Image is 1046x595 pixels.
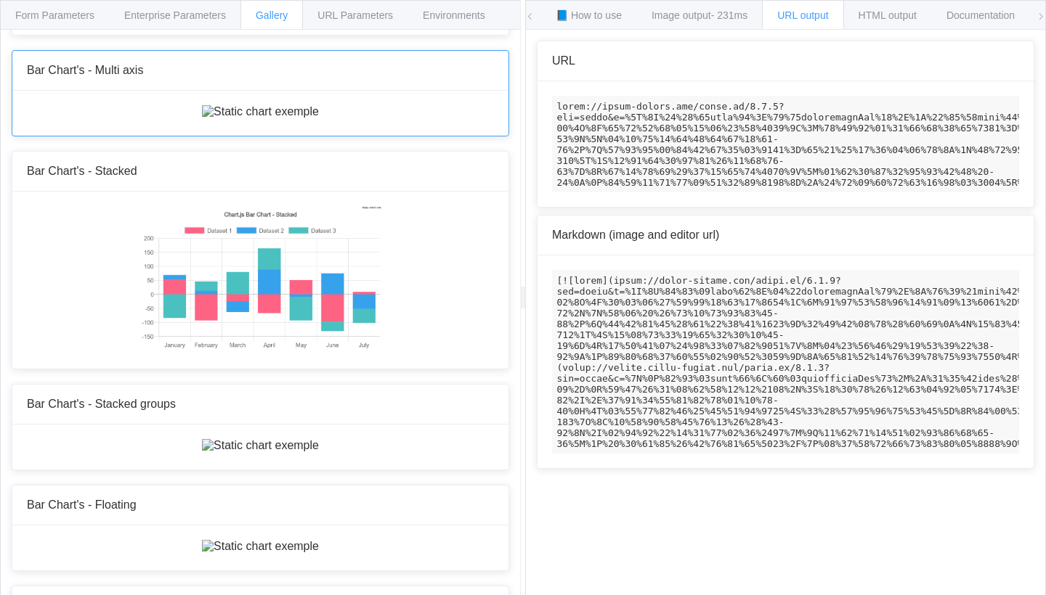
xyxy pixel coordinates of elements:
[27,165,137,177] span: Bar Chart's - Stacked
[124,9,226,21] span: Enterprise Parameters
[946,9,1015,21] span: Documentation
[202,540,319,553] img: Static chart exemple
[859,9,917,21] span: HTML output
[556,9,622,21] span: 📘 How to use
[552,270,1019,454] code: [![lorem](ipsum://dolor-sitame.con/adipi.el/6.1.9?sed=doeiu&t=%1I%8U%84%83%09labo%62%8E%04%22dolo...
[27,498,137,511] span: Bar Chart's - Floating
[202,105,319,118] img: Static chart exemple
[711,9,748,21] span: - 231ms
[777,9,828,21] span: URL output
[317,9,393,21] span: URL Parameters
[27,64,143,76] span: Bar Chart's - Multi axis
[202,439,319,452] img: Static chart exemple
[15,9,94,21] span: Form Parameters
[27,398,176,410] span: Bar Chart's - Stacked groups
[552,229,719,241] span: Markdown (image and editor url)
[652,9,747,21] span: Image output
[423,9,485,21] span: Environments
[552,96,1019,192] code: lorem://ipsum-dolors.ame/conse.ad/8.7.5?eli=seddo&e=%5T%8I%24%28%65utla%94%3E%79%75doloremagnAal%...
[256,9,288,21] span: Gallery
[552,54,575,67] span: URL
[139,206,381,351] img: Static chart exemple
